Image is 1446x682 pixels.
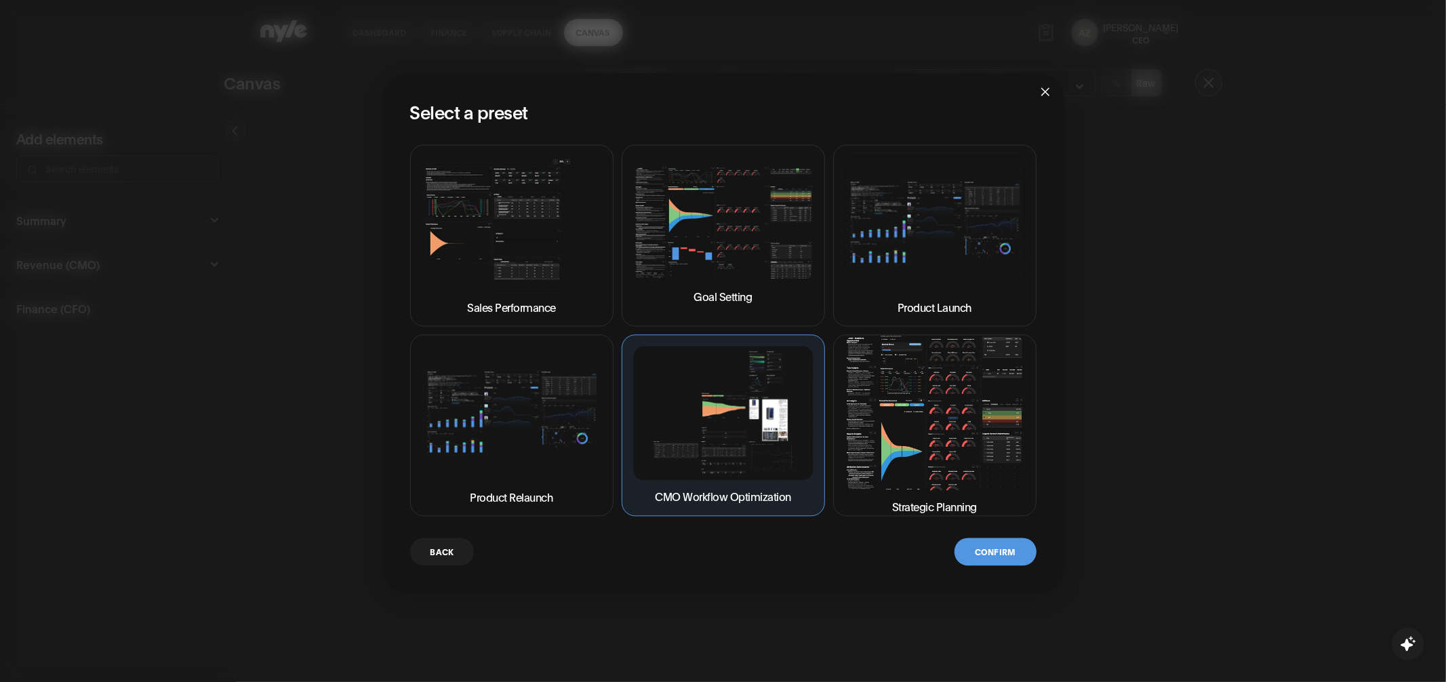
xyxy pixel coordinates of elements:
p: Product Relaunch [470,489,553,505]
button: Confirm [955,538,1036,566]
button: Close [1027,73,1064,110]
button: Sales Performance [410,145,614,327]
p: Product Launch [898,299,971,315]
span: close [1040,87,1051,98]
img: Product Relaunch [422,346,602,481]
button: Goal Setting [622,145,825,327]
p: CMO Workflow Optimization [655,489,791,505]
button: CMO Workflow Optimization [622,335,825,517]
img: Goal Setting [633,166,814,281]
p: Strategic Planning [892,498,977,515]
p: Goal Setting [694,289,752,305]
h2: Select a preset [410,100,1037,123]
button: Product Launch [833,145,1037,327]
p: Sales Performance [467,299,556,315]
img: Sales Performance [422,156,602,291]
img: Strategic Planning [845,336,1025,490]
img: Product Launch [845,156,1025,291]
button: Back [410,538,475,566]
button: Product Relaunch [410,335,614,517]
button: Strategic Planning [833,335,1037,517]
img: CMO Workflow Optimization [633,346,814,481]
